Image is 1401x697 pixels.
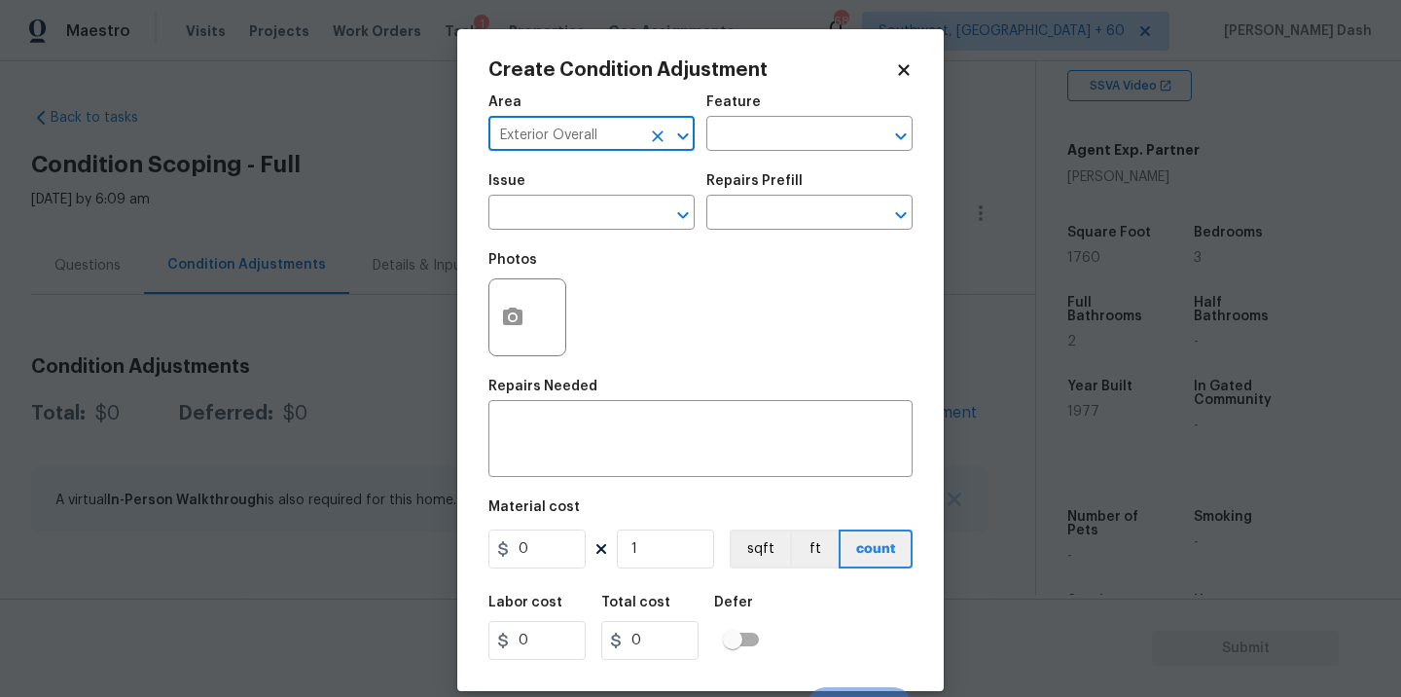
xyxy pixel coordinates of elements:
[706,174,803,188] h5: Repairs Prefill
[488,380,597,393] h5: Repairs Needed
[669,123,697,150] button: Open
[839,530,913,569] button: count
[714,596,753,609] h5: Defer
[887,123,915,150] button: Open
[790,530,839,569] button: ft
[488,253,537,267] h5: Photos
[730,530,790,569] button: sqft
[887,202,915,229] button: Open
[488,95,521,109] h5: Area
[669,202,697,229] button: Open
[601,596,670,609] h5: Total cost
[706,95,761,109] h5: Feature
[644,123,671,150] button: Clear
[488,60,895,80] h2: Create Condition Adjustment
[488,596,562,609] h5: Labor cost
[488,500,580,514] h5: Material cost
[488,174,525,188] h5: Issue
